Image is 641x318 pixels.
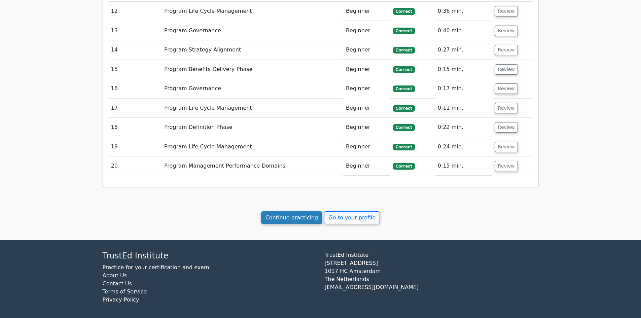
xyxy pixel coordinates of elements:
[495,45,518,55] button: Review
[343,21,390,40] td: Beginner
[343,79,390,98] td: Beginner
[162,21,343,40] td: Program Governance
[393,47,415,54] span: Correct
[108,118,162,137] td: 18
[435,79,492,98] td: 0:17 min.
[495,6,518,16] button: Review
[393,8,415,15] span: Correct
[495,122,518,133] button: Review
[393,28,415,34] span: Correct
[108,156,162,176] td: 20
[495,103,518,113] button: Review
[108,137,162,156] td: 19
[343,40,390,60] td: Beginner
[495,26,518,36] button: Review
[162,137,343,156] td: Program Life Cycle Management
[343,99,390,118] td: Beginner
[103,280,132,287] a: Contact Us
[103,251,317,261] h4: TrustEd Institute
[495,161,518,171] button: Review
[495,64,518,75] button: Review
[108,2,162,21] td: 12
[324,211,380,224] a: Go to your profile
[103,288,147,295] a: Terms of Service
[108,60,162,79] td: 15
[435,2,492,21] td: 0:36 min.
[162,40,343,60] td: Program Strategy Alignment
[435,60,492,79] td: 0:15 min.
[393,124,415,131] span: Correct
[343,2,390,21] td: Beginner
[435,99,492,118] td: 0:11 min.
[162,2,343,21] td: Program Life Cycle Management
[162,156,343,176] td: Program Management Performance Domains
[435,156,492,176] td: 0:15 min.
[495,83,518,94] button: Review
[103,296,139,303] a: Privacy Policy
[321,251,543,309] div: TrustEd Institute [STREET_ADDRESS] 1017 HC Amsterdam The Netherlands [EMAIL_ADDRESS][DOMAIN_NAME]
[393,144,415,150] span: Correct
[393,163,415,170] span: Correct
[393,105,415,112] span: Correct
[162,118,343,137] td: Program Definition Phase
[393,66,415,73] span: Correct
[108,79,162,98] td: 16
[343,118,390,137] td: Beginner
[103,272,127,279] a: About Us
[435,21,492,40] td: 0:40 min.
[162,99,343,118] td: Program Life Cycle Management
[108,21,162,40] td: 13
[393,85,415,92] span: Correct
[103,264,209,271] a: Practice for your certification and exam
[108,40,162,60] td: 14
[162,79,343,98] td: Program Governance
[343,60,390,79] td: Beginner
[343,137,390,156] td: Beginner
[162,60,343,79] td: Program Benefits Delivery Phase
[495,142,518,152] button: Review
[435,118,492,137] td: 0:22 min.
[108,99,162,118] td: 17
[343,156,390,176] td: Beginner
[435,137,492,156] td: 0:24 min.
[435,40,492,60] td: 0:27 min.
[261,211,323,224] a: Continue practicing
